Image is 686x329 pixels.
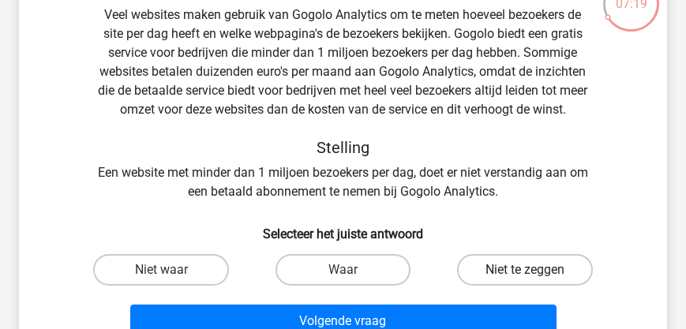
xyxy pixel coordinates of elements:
[457,254,592,286] label: Niet te zeggen
[95,138,591,157] h5: Stelling
[93,254,228,286] label: Niet waar
[44,214,642,241] h6: Selecteer het juiste antwoord
[276,254,410,286] label: Waar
